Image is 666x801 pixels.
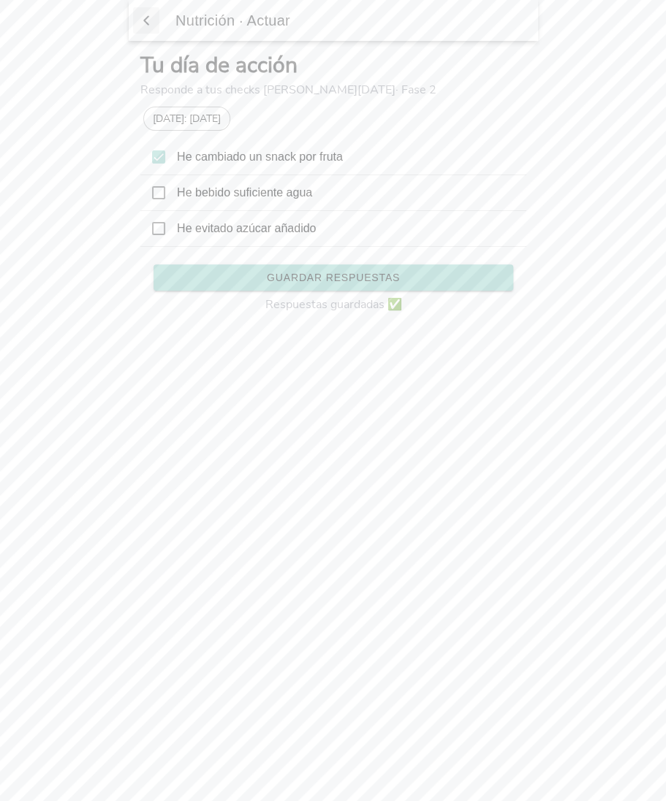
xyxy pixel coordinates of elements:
ion-title: Nutrición · Actuar [161,12,538,29]
span: Guardar respuestas [266,272,399,283]
ion-label: He cambiado un snack por fruta [177,150,515,165]
ion-label: He bebido suficiente agua [177,185,515,201]
p: Responde a tus checks [PERSON_NAME][DATE] [140,82,526,98]
p: Respuestas guardadas ✅ [152,296,515,313]
span: · Fase 2 [396,82,436,98]
b: Tu día de acción [140,50,298,80]
ion-label: He evitado azúcar añadido [177,221,515,237]
ion-label: [DATE]: [DATE] [153,112,221,126]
